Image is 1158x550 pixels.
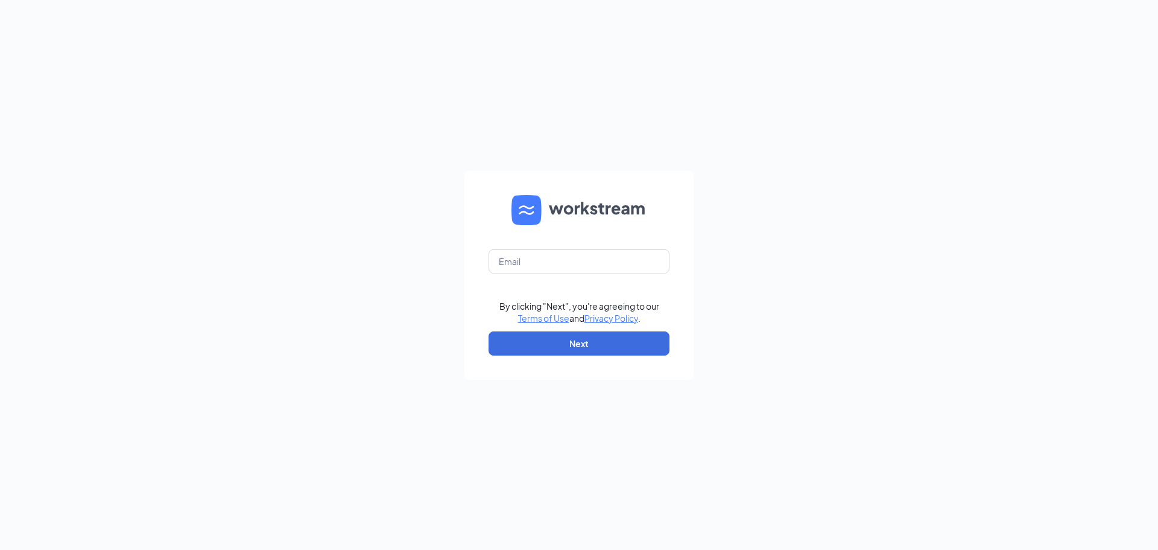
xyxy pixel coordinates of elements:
a: Privacy Policy [584,313,638,324]
img: WS logo and Workstream text [511,195,647,225]
div: By clicking "Next", you're agreeing to our and . [499,300,659,324]
a: Terms of Use [518,313,569,324]
button: Next [489,331,669,356]
input: Email [489,249,669,273]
